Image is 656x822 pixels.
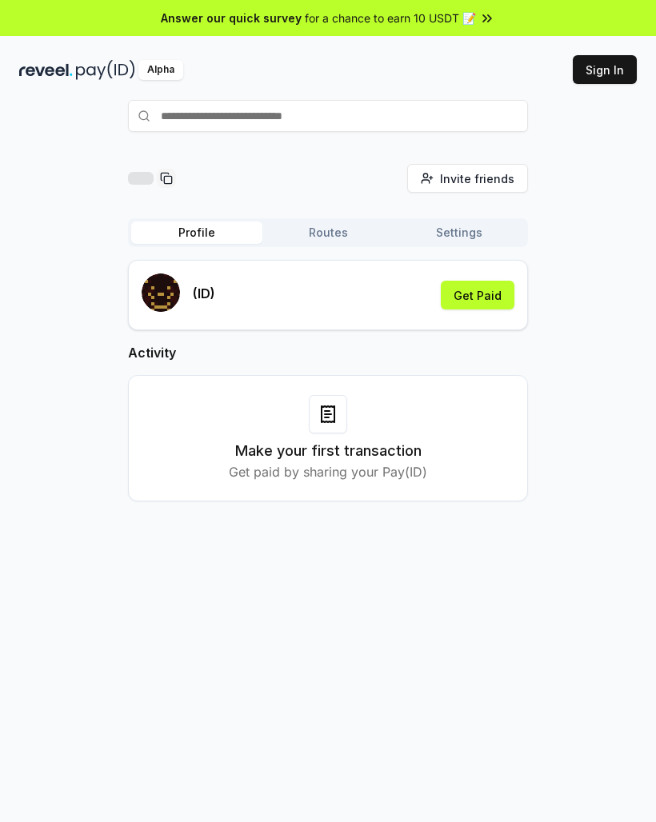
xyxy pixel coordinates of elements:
p: (ID) [193,284,215,303]
button: Settings [394,221,525,244]
span: Invite friends [440,170,514,187]
button: Sign In [573,55,637,84]
h3: Make your first transaction [235,440,422,462]
button: Routes [262,221,394,244]
span: for a chance to earn 10 USDT 📝 [305,10,476,26]
button: Invite friends [407,164,528,193]
h2: Activity [128,343,528,362]
span: Answer our quick survey [161,10,302,26]
img: pay_id [76,60,135,80]
button: Get Paid [441,281,514,309]
button: Profile [131,221,262,244]
img: reveel_dark [19,60,73,80]
div: Alpha [138,60,183,80]
p: Get paid by sharing your Pay(ID) [229,462,427,481]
